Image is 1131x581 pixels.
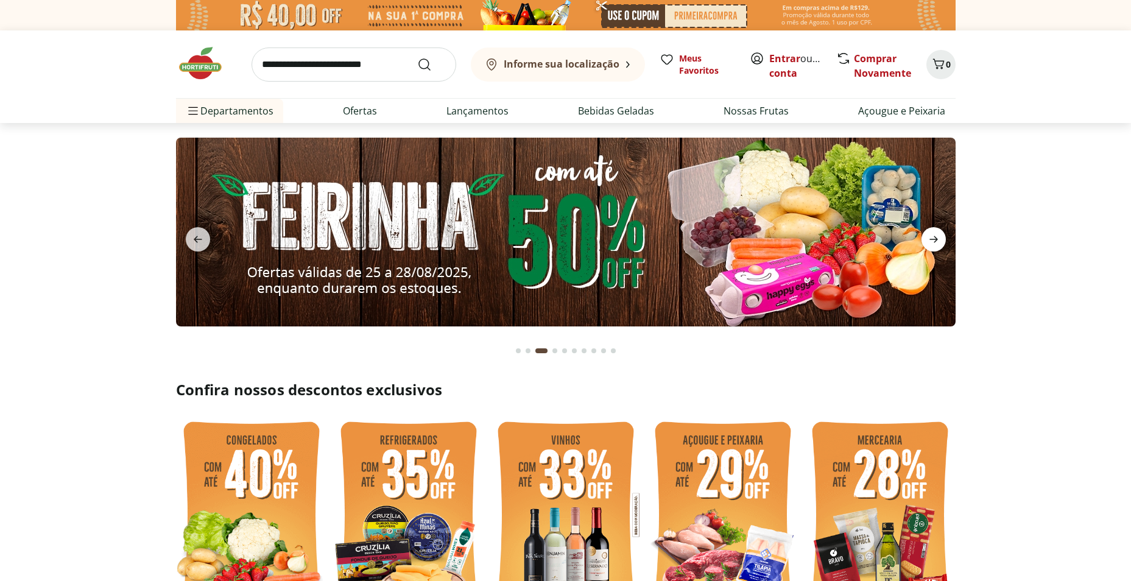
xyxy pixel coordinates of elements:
[946,58,951,70] span: 0
[858,104,945,118] a: Açougue e Peixaria
[550,336,560,365] button: Go to page 4 from fs-carousel
[417,57,446,72] button: Submit Search
[504,57,619,71] b: Informe sua localização
[679,52,735,77] span: Meus Favoritos
[589,336,599,365] button: Go to page 8 from fs-carousel
[578,104,654,118] a: Bebidas Geladas
[446,104,509,118] a: Lançamentos
[186,96,273,125] span: Departamentos
[186,96,200,125] button: Menu
[176,138,956,326] img: feira
[912,227,956,252] button: next
[560,336,569,365] button: Go to page 5 from fs-carousel
[769,52,836,80] a: Criar conta
[854,52,911,80] a: Comprar Novamente
[724,104,789,118] a: Nossas Frutas
[252,48,456,82] input: search
[513,336,523,365] button: Go to page 1 from fs-carousel
[769,51,823,80] span: ou
[599,336,608,365] button: Go to page 9 from fs-carousel
[176,45,237,82] img: Hortifruti
[579,336,589,365] button: Go to page 7 from fs-carousel
[660,52,735,77] a: Meus Favoritos
[343,104,377,118] a: Ofertas
[769,52,800,65] a: Entrar
[176,380,956,400] h2: Confira nossos descontos exclusivos
[569,336,579,365] button: Go to page 6 from fs-carousel
[608,336,618,365] button: Go to page 10 from fs-carousel
[533,336,550,365] button: Current page from fs-carousel
[471,48,645,82] button: Informe sua localização
[176,227,220,252] button: previous
[523,336,533,365] button: Go to page 2 from fs-carousel
[926,50,956,79] button: Carrinho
